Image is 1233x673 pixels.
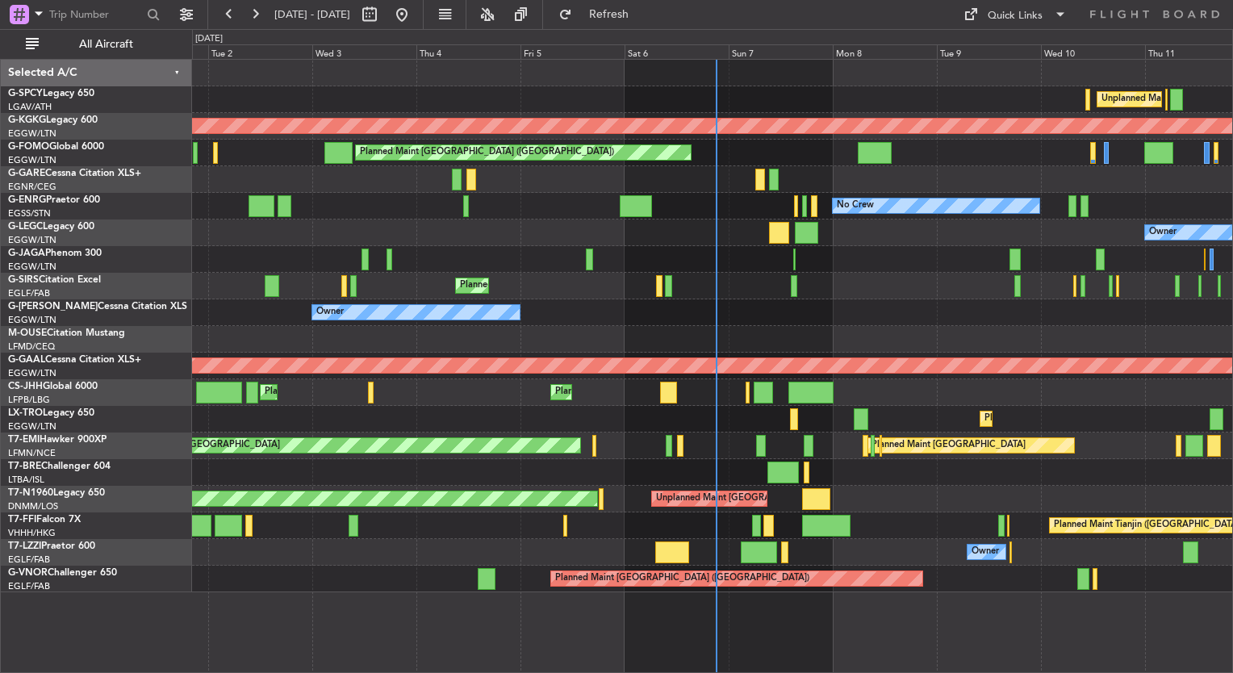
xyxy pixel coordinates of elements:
span: G-JAGA [8,249,45,258]
input: Trip Number [49,2,142,27]
a: G-LEGCLegacy 600 [8,222,94,232]
a: LFPB/LBG [8,394,50,406]
span: CS-JHH [8,382,43,391]
a: G-GARECessna Citation XLS+ [8,169,141,178]
span: T7-N1960 [8,488,53,498]
div: No Crew [837,194,874,218]
div: Thu 4 [416,44,520,59]
div: Tue 2 [208,44,312,59]
span: T7-BRE [8,462,41,471]
button: All Aircraft [18,31,175,57]
div: Owner [316,300,344,324]
span: G-SIRS [8,275,39,285]
button: Quick Links [955,2,1075,27]
a: EGGW/LTN [8,367,56,379]
div: Sat 6 [625,44,729,59]
a: G-SPCYLegacy 650 [8,89,94,98]
span: G-VNOR [8,568,48,578]
span: G-LEGC [8,222,43,232]
a: LFMD/CEQ [8,341,55,353]
a: G-SIRSCitation Excel [8,275,101,285]
span: G-KGKG [8,115,46,125]
span: [DATE] - [DATE] [274,7,350,22]
a: LGAV/ATH [8,101,52,113]
a: G-JAGAPhenom 300 [8,249,102,258]
span: G-GAAL [8,355,45,365]
div: Planned Maint Dusseldorf [984,407,1090,431]
a: EGGW/LTN [8,234,56,246]
div: Mon 8 [833,44,937,59]
a: T7-FFIFalcon 7X [8,515,81,525]
a: EGGW/LTN [8,127,56,140]
a: T7-N1960Legacy 650 [8,488,105,498]
a: EGLF/FAB [8,580,50,592]
a: CS-JHHGlobal 6000 [8,382,98,391]
a: EGGW/LTN [8,314,56,326]
a: G-GAALCessna Citation XLS+ [8,355,141,365]
a: G-KGKGLegacy 600 [8,115,98,125]
div: Planned Maint [GEOGRAPHIC_DATA] ([GEOGRAPHIC_DATA]) [460,274,714,298]
a: EGSS/STN [8,207,51,219]
div: Quick Links [988,8,1043,24]
a: LTBA/ISL [8,474,44,486]
a: EGNR/CEG [8,181,56,193]
a: T7-BREChallenger 604 [8,462,111,471]
div: Planned Maint [GEOGRAPHIC_DATA] ([GEOGRAPHIC_DATA]) [555,380,809,404]
a: EGLF/FAB [8,554,50,566]
div: [DATE] [195,32,223,46]
span: T7-FFI [8,515,36,525]
a: DNMM/LOS [8,500,58,512]
a: M-OUSECitation Mustang [8,328,125,338]
a: T7-LZZIPraetor 600 [8,541,95,551]
div: Wed 10 [1041,44,1145,59]
div: Planned Maint [GEOGRAPHIC_DATA] [871,433,1026,458]
button: Refresh [551,2,648,27]
span: G-ENRG [8,195,46,205]
div: Planned Maint [GEOGRAPHIC_DATA] ([GEOGRAPHIC_DATA]) [555,566,809,591]
span: G-GARE [8,169,45,178]
div: Owner [1149,220,1177,245]
a: G-[PERSON_NAME]Cessna Citation XLS [8,302,187,311]
div: Planned Maint [GEOGRAPHIC_DATA] [126,433,280,458]
a: LX-TROLegacy 650 [8,408,94,418]
a: EGGW/LTN [8,154,56,166]
a: EGGW/LTN [8,261,56,273]
span: G-FOMO [8,142,49,152]
div: Unplanned Maint [GEOGRAPHIC_DATA] ([GEOGRAPHIC_DATA]) [656,487,922,511]
span: All Aircraft [42,39,170,50]
div: Wed 3 [312,44,416,59]
div: Tue 9 [937,44,1041,59]
a: T7-EMIHawker 900XP [8,435,107,445]
a: EGLF/FAB [8,287,50,299]
div: Planned Maint [GEOGRAPHIC_DATA] ([GEOGRAPHIC_DATA]) [360,140,614,165]
a: G-ENRGPraetor 600 [8,195,100,205]
span: G-[PERSON_NAME] [8,302,98,311]
span: M-OUSE [8,328,47,338]
div: Planned Maint [GEOGRAPHIC_DATA] ([GEOGRAPHIC_DATA]) [265,380,519,404]
div: Fri 5 [520,44,625,59]
div: Sun 7 [729,44,833,59]
span: T7-EMI [8,435,40,445]
span: G-SPCY [8,89,43,98]
a: G-VNORChallenger 650 [8,568,117,578]
span: LX-TRO [8,408,43,418]
span: T7-LZZI [8,541,41,551]
a: G-FOMOGlobal 6000 [8,142,104,152]
a: EGGW/LTN [8,420,56,433]
a: VHHH/HKG [8,527,56,539]
span: Refresh [575,9,643,20]
div: Owner [972,540,999,564]
a: LFMN/NCE [8,447,56,459]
